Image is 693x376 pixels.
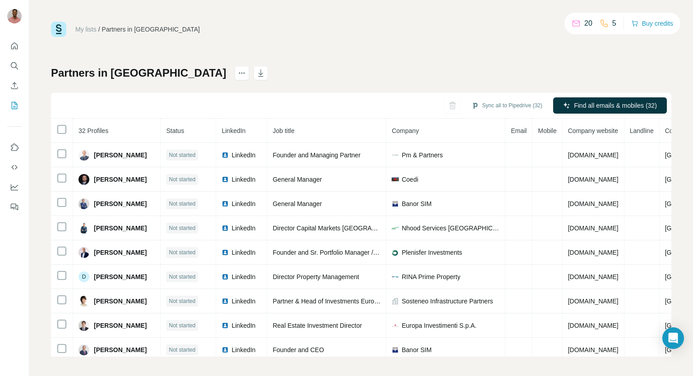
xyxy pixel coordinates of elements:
img: Avatar [79,320,89,331]
img: company-logo [392,322,399,329]
img: company-logo [392,346,399,353]
span: LinkedIn [231,175,255,184]
span: [PERSON_NAME] [94,272,147,281]
span: [PERSON_NAME] [94,321,147,330]
button: Buy credits [631,17,673,30]
img: Avatar [79,247,89,258]
span: LinkedIn [231,272,255,281]
span: Founder and CEO [273,346,324,353]
img: company-logo [392,273,399,280]
h1: Partners in [GEOGRAPHIC_DATA] [51,66,226,80]
span: Landline [630,127,654,134]
p: 20 [584,18,592,29]
button: Use Surfe on LinkedIn [7,139,22,156]
img: Avatar [79,150,89,160]
img: LinkedIn logo [222,346,229,353]
button: actions [235,66,249,80]
span: Banor SIM [402,345,431,354]
span: 32 Profiles [79,127,108,134]
span: Partner & Head of Investments Europe [273,298,381,305]
img: Avatar [79,344,89,355]
span: Find all emails & mobiles (32) [574,101,657,110]
span: Not started [169,175,195,183]
li: / [98,25,100,34]
span: [DOMAIN_NAME] [568,176,619,183]
button: Sync all to Pipedrive (32) [465,99,549,112]
button: My lists [7,97,22,114]
span: Not started [169,273,195,281]
span: Founder and Managing Partner [273,151,360,159]
img: company-logo [392,225,399,232]
span: Not started [169,346,195,354]
span: [PERSON_NAME] [94,199,147,208]
span: Status [166,127,184,134]
span: [DOMAIN_NAME] [568,346,619,353]
span: LinkedIn [231,199,255,208]
span: Founder and Sr. Portfolio Manager / Head of Portfolio Strategies [273,249,452,256]
span: Country [665,127,687,134]
span: LinkedIn [231,321,255,330]
span: [DOMAIN_NAME] [568,249,619,256]
span: LinkedIn [231,224,255,233]
span: LinkedIn [231,151,255,160]
span: Not started [169,151,195,159]
span: RINA Prime Property [402,272,460,281]
span: [PERSON_NAME] [94,224,147,233]
img: LinkedIn logo [222,151,229,159]
span: LinkedIn [222,127,245,134]
span: [PERSON_NAME] [94,248,147,257]
span: LinkedIn [231,345,255,354]
span: [DOMAIN_NAME] [568,273,619,280]
span: [DOMAIN_NAME] [568,298,619,305]
span: Plenisfer Investments [402,248,462,257]
span: Banor SIM [402,199,431,208]
span: Email [511,127,527,134]
img: LinkedIn logo [222,249,229,256]
span: Not started [169,248,195,257]
span: Real Estate Investment Director [273,322,362,329]
span: Nhood Services [GEOGRAPHIC_DATA] [402,224,499,233]
img: Avatar [79,198,89,209]
img: Avatar [79,296,89,307]
span: [DOMAIN_NAME] [568,225,619,232]
span: Company [392,127,419,134]
div: Partners in [GEOGRAPHIC_DATA] [102,25,200,34]
img: LinkedIn logo [222,225,229,232]
img: LinkedIn logo [222,200,229,207]
button: Find all emails & mobiles (32) [553,97,667,114]
span: Not started [169,224,195,232]
span: Job title [273,127,294,134]
img: company-logo [392,151,399,159]
span: General Manager [273,176,322,183]
img: LinkedIn logo [222,273,229,280]
span: Director Property Management [273,273,359,280]
img: Avatar [7,9,22,23]
button: Search [7,58,22,74]
span: Pm & Partners [402,151,443,160]
span: [DOMAIN_NAME] [568,200,619,207]
span: Not started [169,297,195,305]
span: [PERSON_NAME] [94,345,147,354]
button: Feedback [7,199,22,215]
span: Coedi [402,175,418,184]
p: 5 [612,18,616,29]
img: LinkedIn logo [222,176,229,183]
span: [PERSON_NAME] [94,151,147,160]
span: Sosteneo Infrastructure Partners [402,297,493,306]
span: Not started [169,321,195,330]
span: [PERSON_NAME] [94,297,147,306]
span: Director Capital Markets [GEOGRAPHIC_DATA] [273,225,408,232]
span: Mobile [538,127,556,134]
span: LinkedIn [231,297,255,306]
button: Enrich CSV [7,78,22,94]
img: Surfe Logo [51,22,66,37]
img: LinkedIn logo [222,322,229,329]
img: LinkedIn logo [222,298,229,305]
img: company-logo [392,249,399,256]
button: Dashboard [7,179,22,195]
img: Avatar [79,223,89,234]
button: Quick start [7,38,22,54]
a: My lists [75,26,97,33]
img: company-logo [392,177,399,181]
span: Europa Investimenti S.p.A. [402,321,476,330]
